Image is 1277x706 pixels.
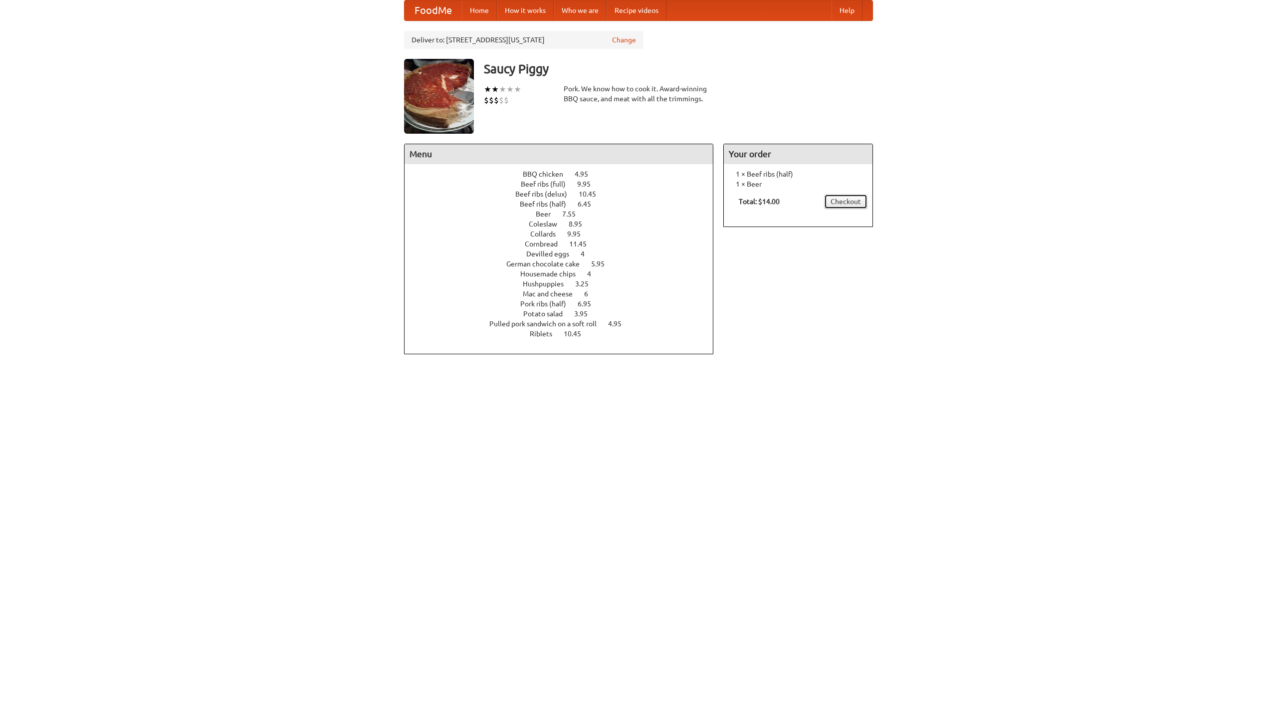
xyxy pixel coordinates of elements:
a: Beef ribs (half) 6.45 [520,200,610,208]
h3: Saucy Piggy [484,59,873,79]
li: $ [499,95,504,106]
a: Recipe videos [607,0,666,20]
li: ★ [499,84,506,95]
a: Home [462,0,497,20]
h4: Your order [724,144,872,164]
li: $ [504,95,509,106]
span: Riblets [530,330,562,338]
a: Collards 9.95 [530,230,599,238]
a: Cornbread 11.45 [525,240,605,248]
span: Hushpuppies [523,280,574,288]
span: German chocolate cake [506,260,590,268]
span: Potato salad [523,310,573,318]
span: 10.45 [579,190,606,198]
a: Pork ribs (half) 6.95 [520,300,610,308]
h4: Menu [405,144,713,164]
a: Hushpuppies 3.25 [523,280,607,288]
a: Beef ribs (full) 9.95 [521,180,609,188]
a: Mac and cheese 6 [523,290,607,298]
li: ★ [506,84,514,95]
span: BBQ chicken [523,170,573,178]
li: $ [489,95,494,106]
div: Deliver to: [STREET_ADDRESS][US_STATE] [404,31,643,49]
a: Who we are [554,0,607,20]
a: Riblets 10.45 [530,330,600,338]
span: 3.95 [574,310,598,318]
a: Beer 7.55 [536,210,594,218]
a: How it works [497,0,554,20]
span: Beef ribs (full) [521,180,576,188]
span: Beer [536,210,561,218]
div: Pork. We know how to cook it. Award-winning BBQ sauce, and meat with all the trimmings. [564,84,713,104]
a: Housemade chips 4 [520,270,610,278]
span: Housemade chips [520,270,586,278]
li: 1 × Beer [729,179,867,189]
a: German chocolate cake 5.95 [506,260,623,268]
li: ★ [484,84,491,95]
a: Devilled eggs 4 [526,250,603,258]
a: Potato salad 3.95 [523,310,606,318]
span: Collards [530,230,566,238]
span: 6.45 [578,200,601,208]
a: Checkout [824,194,867,209]
span: Beef ribs (delux) [515,190,577,198]
img: angular.jpg [404,59,474,134]
li: $ [494,95,499,106]
span: Mac and cheese [523,290,583,298]
span: 4.95 [608,320,632,328]
span: 4 [581,250,595,258]
span: 10.45 [564,330,591,338]
a: Beef ribs (delux) 10.45 [515,190,615,198]
li: $ [484,95,489,106]
li: 1 × Beef ribs (half) [729,169,867,179]
a: FoodMe [405,0,462,20]
span: Pulled pork sandwich on a soft roll [489,320,607,328]
span: Devilled eggs [526,250,579,258]
li: ★ [514,84,521,95]
span: 4 [587,270,601,278]
span: 4.95 [575,170,598,178]
li: ★ [491,84,499,95]
a: BBQ chicken 4.95 [523,170,607,178]
span: Coleslaw [529,220,567,228]
span: 7.55 [562,210,586,218]
span: 9.95 [577,180,601,188]
span: 5.95 [591,260,615,268]
span: 6 [584,290,598,298]
a: Pulled pork sandwich on a soft roll 4.95 [489,320,640,328]
span: 11.45 [569,240,597,248]
span: Cornbread [525,240,568,248]
span: Pork ribs (half) [520,300,576,308]
b: Total: $14.00 [739,198,780,206]
span: 8.95 [569,220,592,228]
a: Coleslaw 8.95 [529,220,601,228]
span: 9.95 [567,230,591,238]
span: 3.25 [575,280,599,288]
a: Help [832,0,862,20]
span: 6.95 [578,300,601,308]
a: Change [612,35,636,45]
span: Beef ribs (half) [520,200,576,208]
